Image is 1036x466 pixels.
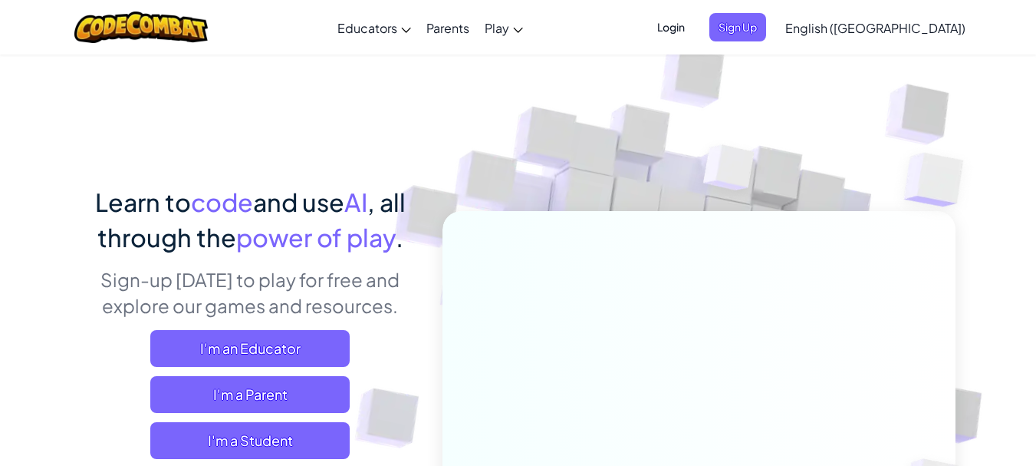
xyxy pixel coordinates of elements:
[236,222,396,253] span: power of play
[150,376,350,413] a: I'm a Parent
[81,266,419,319] p: Sign-up [DATE] to play for free and explore our games and resources.
[419,7,477,48] a: Parents
[337,20,397,36] span: Educators
[330,7,419,48] a: Educators
[95,187,191,217] span: Learn to
[396,222,403,253] span: .
[150,422,350,459] button: I'm a Student
[191,187,253,217] span: code
[477,7,531,48] a: Play
[709,13,766,41] button: Sign Up
[873,115,1006,245] img: Overlap cubes
[778,7,973,48] a: English ([GEOGRAPHIC_DATA])
[785,20,965,36] span: English ([GEOGRAPHIC_DATA])
[648,13,694,41] button: Login
[150,330,350,367] a: I'm an Educator
[344,187,367,217] span: AI
[253,187,344,217] span: and use
[485,20,509,36] span: Play
[674,114,784,229] img: Overlap cubes
[74,12,209,43] img: CodeCombat logo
